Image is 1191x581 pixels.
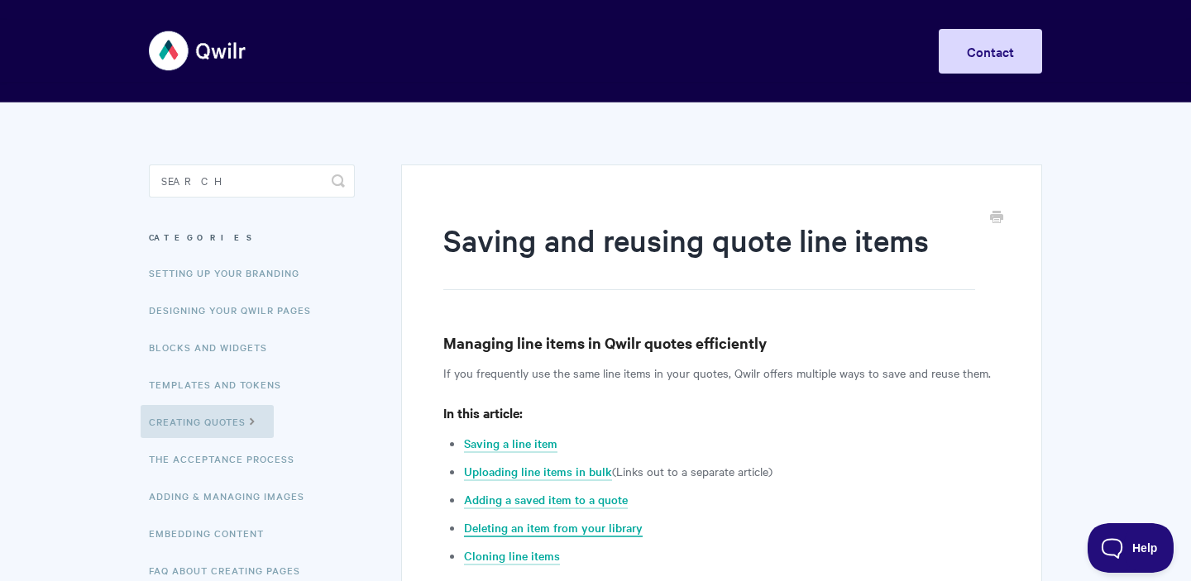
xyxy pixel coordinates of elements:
a: Templates and Tokens [149,368,294,401]
input: Search [149,164,355,198]
h3: Managing line items in Qwilr quotes efficiently [443,331,1000,355]
h1: Saving and reusing quote line items [443,219,975,290]
a: Cloning line items [464,547,560,565]
a: Blocks and Widgets [149,331,280,364]
iframe: Toggle Customer Support [1088,523,1174,573]
a: Adding & Managing Images [149,479,317,512]
a: Contact [939,29,1042,74]
a: Adding a saved item to a quote [464,491,628,509]
a: Uploading line items in bulk [464,463,612,481]
a: Embedding Content [149,517,276,550]
a: The Acceptance Process [149,442,307,475]
a: Designing Your Qwilr Pages [149,293,323,326]
p: If you frequently use the same line items in your quotes, Qwilr offers multiple ways to save and ... [443,363,1000,383]
h3: Categories [149,222,355,252]
img: Qwilr Help Center [149,20,247,82]
a: Saving a line item [464,435,557,453]
strong: In this article: [443,403,523,421]
li: (Links out to a separate article) [464,461,1000,481]
a: Print this Article [990,209,1003,227]
a: Creating Quotes [141,405,274,438]
a: Setting up your Branding [149,256,312,289]
a: Deleting an item from your library [464,519,643,537]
